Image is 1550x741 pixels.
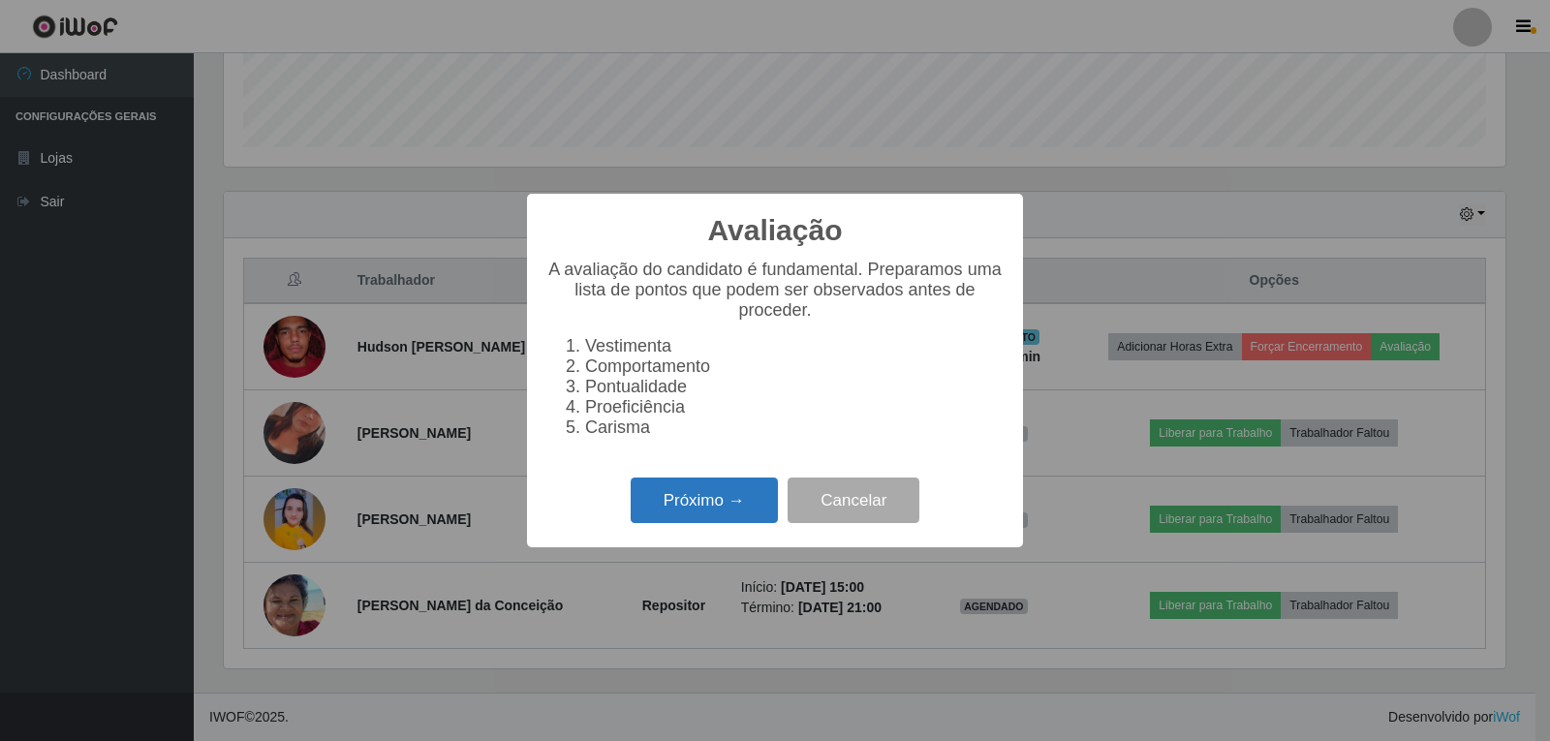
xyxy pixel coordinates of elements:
[585,356,1004,377] li: Comportamento
[585,336,1004,356] li: Vestimenta
[546,260,1004,321] p: A avaliação do candidato é fundamental. Preparamos uma lista de pontos que podem ser observados a...
[788,478,919,523] button: Cancelar
[585,377,1004,397] li: Pontualidade
[708,213,843,248] h2: Avaliação
[631,478,778,523] button: Próximo →
[585,417,1004,438] li: Carisma
[585,397,1004,417] li: Proeficiência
